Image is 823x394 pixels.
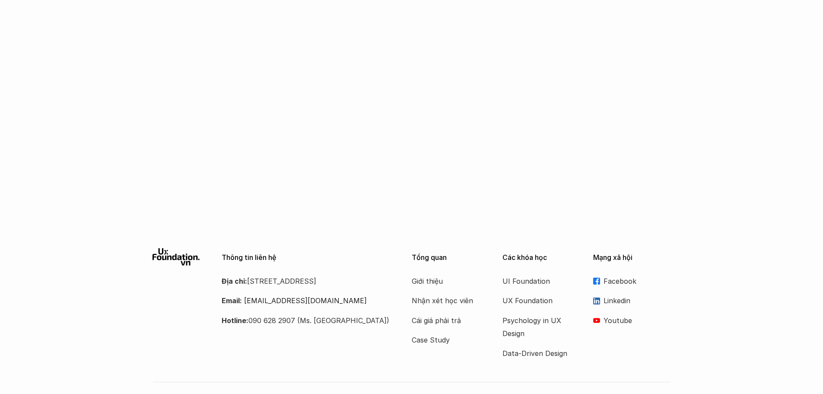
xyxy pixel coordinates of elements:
p: Youtube [604,314,671,327]
a: Psychology in UX Design [502,314,572,340]
p: Các khóa học [502,253,580,262]
p: Facebook [604,275,671,288]
a: Youtube [593,314,671,327]
a: Data-Driven Design [502,347,572,360]
a: UI Foundation [502,275,572,288]
a: UX Foundation [502,294,572,307]
p: Mạng xã hội [593,253,671,262]
a: Giới thiệu [412,275,481,288]
a: Facebook [593,275,671,288]
p: Tổng quan [412,253,489,262]
p: Linkedin [604,294,671,307]
a: Linkedin [593,294,671,307]
a: Nhận xét học viên [412,294,481,307]
a: Cái giá phải trả [412,314,481,327]
a: Case Study [412,333,481,346]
